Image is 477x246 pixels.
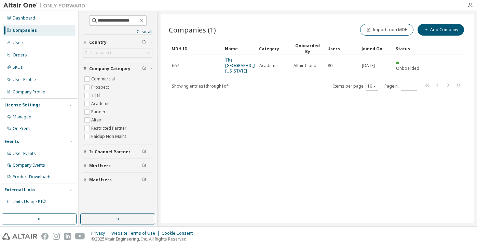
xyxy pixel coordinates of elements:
div: Status [396,43,424,54]
span: [DATE] [362,63,375,68]
div: Privacy [91,231,111,236]
div: Website Terms of Use [111,231,162,236]
span: Page n. [384,82,417,91]
div: External Links [4,187,36,193]
div: On Prem [13,126,30,131]
img: youtube.svg [75,233,85,240]
label: Altair [91,116,103,124]
label: Trial [91,91,101,100]
div: Company Events [13,163,45,168]
img: linkedin.svg [64,233,71,240]
div: Company Profile [13,89,45,95]
a: Clear all [83,29,152,35]
span: Units Usage BI [13,199,46,205]
label: Academic [91,100,112,108]
div: MDH ID [172,43,219,54]
span: Academic [259,63,278,68]
div: Orders [13,52,27,58]
div: Onboarded By [293,43,322,54]
img: altair_logo.svg [2,233,37,240]
span: Company Category [89,66,131,72]
div: Joined On [362,43,390,54]
div: Click to select [83,49,152,57]
div: Name [225,43,254,54]
div: SKUs [13,65,23,70]
button: Import from MDH [360,24,413,36]
div: User Profile [13,77,36,82]
div: Click to select [85,50,111,56]
img: facebook.svg [41,233,49,240]
img: instagram.svg [53,233,60,240]
label: Restricted Partner [91,124,128,132]
span: Clear filter [142,177,146,183]
div: License Settings [4,102,41,108]
label: Paidup Non Maint [91,132,127,141]
button: 10 [367,83,377,89]
label: Commercial [91,75,116,83]
div: Managed [13,114,31,120]
div: Users [327,43,356,54]
p: © 2025 Altair Engineering, Inc. All Rights Reserved. [91,236,197,242]
span: Showing entries 1 through 1 of 1 [172,83,230,89]
img: Altair One [3,2,89,9]
div: Companies [13,28,37,33]
span: Items per page [333,82,378,91]
div: Events [4,139,19,144]
span: Altair Cloud [294,63,316,68]
span: Is Channel Partner [89,149,131,155]
span: Min Users [89,163,111,169]
div: Cookie Consent [162,231,197,236]
span: Clear filter [142,40,146,45]
button: Max Users [83,172,152,187]
span: 667 [172,63,179,68]
span: Onboarded [396,65,419,71]
button: Is Channel Partner [83,144,152,159]
div: Users [13,40,25,46]
span: Clear filter [142,66,146,72]
button: Company Category [83,61,152,76]
div: Category [259,43,288,54]
label: Partner [91,108,107,116]
div: Product Downloads [13,174,52,180]
span: Clear filter [142,163,146,169]
button: Min Users [83,158,152,173]
div: User Events [13,151,36,156]
span: Country [89,40,107,45]
button: Add Company [418,24,464,36]
span: Max Users [89,177,112,183]
a: The [GEOGRAPHIC_DATA][US_STATE] [225,57,266,74]
div: Dashboard [13,15,35,21]
button: Country [83,35,152,50]
label: Prospect [91,83,110,91]
span: 80 [328,63,332,68]
span: Clear filter [142,149,146,155]
span: Companies (1) [169,25,216,35]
